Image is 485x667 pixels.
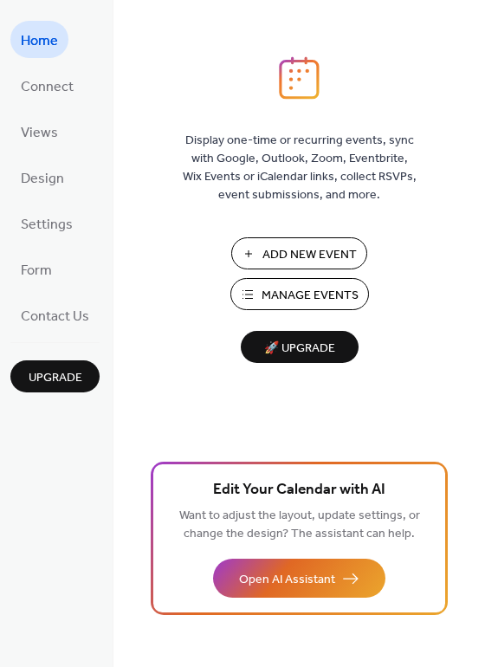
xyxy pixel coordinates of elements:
[21,211,73,238] span: Settings
[10,204,83,242] a: Settings
[231,237,367,269] button: Add New Event
[21,165,64,192] span: Design
[241,331,359,363] button: 🚀 Upgrade
[10,21,68,58] a: Home
[251,337,348,360] span: 🚀 Upgrade
[213,478,385,502] span: Edit Your Calendar with AI
[21,257,52,284] span: Form
[262,246,357,264] span: Add New Event
[213,559,385,598] button: Open AI Assistant
[21,74,74,100] span: Connect
[10,296,100,333] a: Contact Us
[10,113,68,150] a: Views
[239,571,335,589] span: Open AI Assistant
[21,28,58,55] span: Home
[29,369,82,387] span: Upgrade
[21,303,89,330] span: Contact Us
[183,132,417,204] span: Display one-time or recurring events, sync with Google, Outlook, Zoom, Eventbrite, Wix Events or ...
[10,67,84,104] a: Connect
[10,360,100,392] button: Upgrade
[21,120,58,146] span: Views
[279,56,319,100] img: logo_icon.svg
[262,287,359,305] span: Manage Events
[10,159,74,196] a: Design
[10,250,62,288] a: Form
[179,504,420,546] span: Want to adjust the layout, update settings, or change the design? The assistant can help.
[230,278,369,310] button: Manage Events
